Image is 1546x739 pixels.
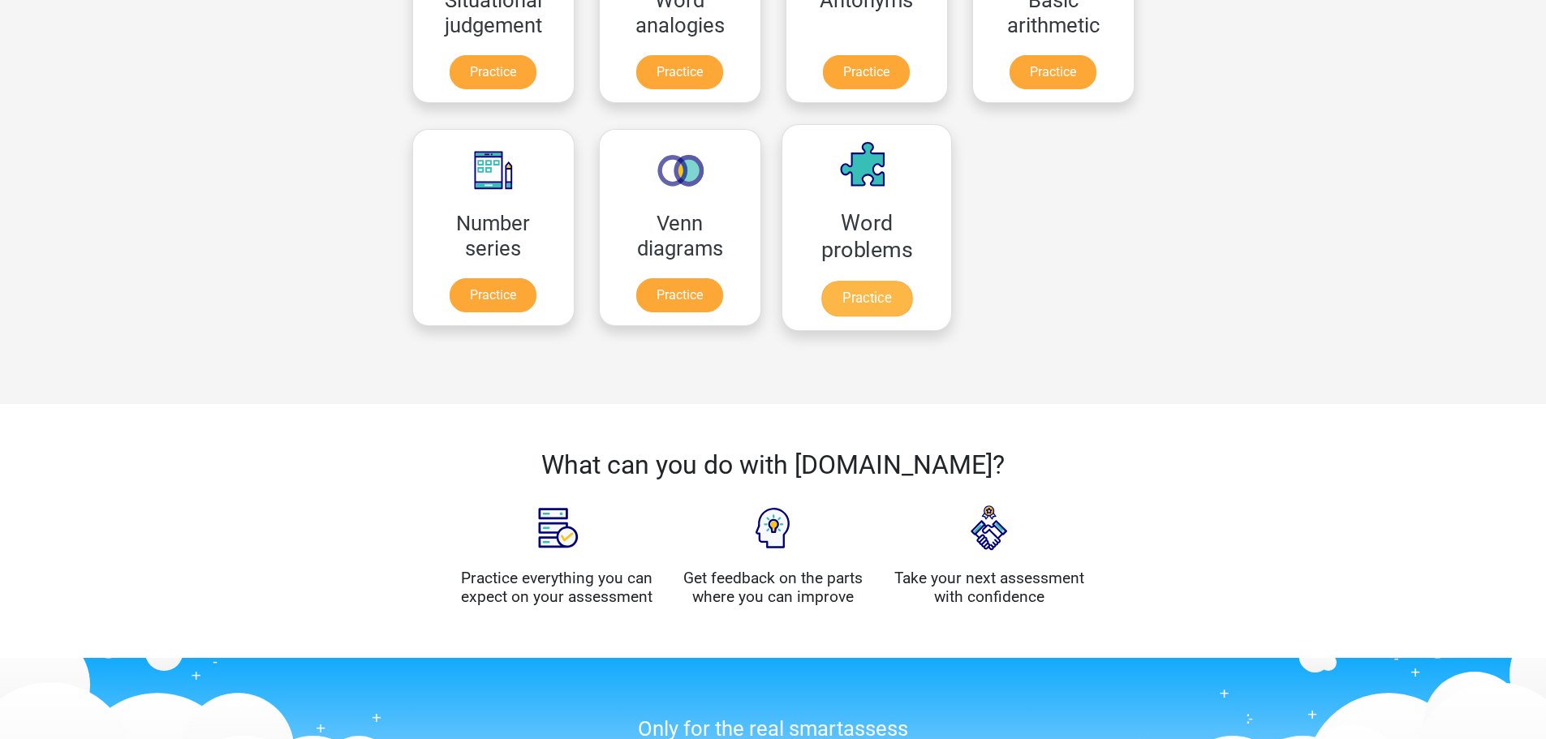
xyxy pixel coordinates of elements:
[949,488,1030,569] img: Interview
[636,55,723,89] a: Practice
[450,278,536,312] a: Practice
[677,569,869,606] h4: Get feedback on the parts where you can improve
[732,488,813,569] img: Feedback
[461,569,653,606] h4: Practice everything you can expect on your assessment
[823,55,910,89] a: Practice
[450,55,536,89] a: Practice
[516,488,597,569] img: Assessment
[894,569,1086,606] h4: Take your next assessment with confidence
[461,449,1086,480] h2: What can you do with [DOMAIN_NAME]?
[820,281,911,316] a: Practice
[1010,55,1096,89] a: Practice
[636,278,723,312] a: Practice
